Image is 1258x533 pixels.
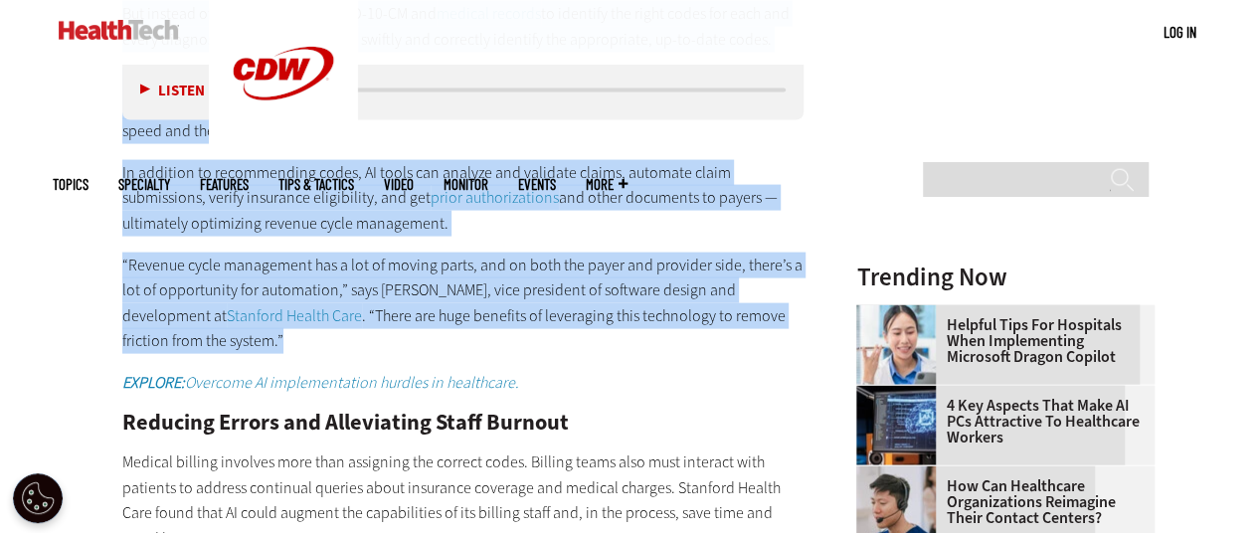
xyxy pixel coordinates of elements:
a: Helpful Tips for Hospitals When Implementing Microsoft Dragon Copilot [856,317,1143,365]
img: Desktop monitor with brain AI concept [856,386,936,465]
a: Features [200,177,249,192]
a: Log in [1164,23,1196,41]
button: Open Preferences [13,473,63,523]
a: 4 Key Aspects That Make AI PCs Attractive to Healthcare Workers [856,398,1143,445]
p: “Revenue cycle management has a lot of moving parts, and on both the payer and provider side, the... [122,253,805,354]
a: MonITor [444,177,488,192]
a: CDW [209,131,358,152]
span: More [586,177,628,192]
a: Stanford Health Care [227,305,362,326]
a: Video [384,177,414,192]
a: How Can Healthcare Organizations Reimagine Their Contact Centers? [856,478,1143,526]
strong: EXPLORE: [122,372,185,393]
a: Events [518,177,556,192]
a: Tips & Tactics [278,177,354,192]
span: Specialty [118,177,170,192]
h2: Reducing Errors and Alleviating Staff Burnout [122,412,805,434]
em: Overcome AI implementation hurdles in healthcare. [122,372,519,393]
div: User menu [1164,22,1196,43]
img: Home [59,20,179,40]
a: Healthcare contact center [856,466,946,482]
a: EXPLORE:Overcome AI implementation hurdles in healthcare. [122,372,519,393]
a: Doctor using phone to dictate to tablet [856,305,946,321]
h3: Trending Now [856,265,1155,289]
a: Desktop monitor with brain AI concept [856,386,946,402]
span: Topics [53,177,89,192]
img: Doctor using phone to dictate to tablet [856,305,936,385]
div: Cookie Settings [13,473,63,523]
